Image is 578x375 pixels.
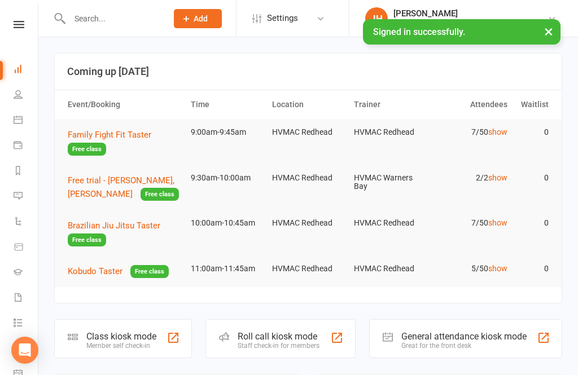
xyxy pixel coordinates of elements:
[68,130,151,140] span: Family Fight Fit Taster
[68,174,181,201] button: Free trial - [PERSON_NAME], [PERSON_NAME]Free class
[68,128,181,156] button: Family Fight Fit TasterFree class
[86,342,156,350] div: Member self check-in
[349,165,431,200] td: HVMAC Warners Bay
[238,342,319,350] div: Staff check-in for members
[349,255,431,282] td: HVMAC Redhead
[393,8,548,19] div: [PERSON_NAME]
[267,90,349,119] th: Location
[86,331,156,342] div: Class kiosk mode
[373,27,465,37] span: Signed in successfully.
[538,19,559,43] button: ×
[513,119,553,145] td: 0
[488,218,507,227] a: show
[141,188,179,201] span: Free class
[431,90,513,119] th: Attendees
[14,83,39,108] a: People
[14,108,39,134] a: Calendar
[267,210,349,236] td: HVMAC Redhead
[513,255,553,282] td: 0
[130,265,169,278] span: Free class
[66,11,159,27] input: Search...
[238,331,319,342] div: Roll call kiosk mode
[68,233,106,246] span: Free class
[194,14,208,23] span: Add
[63,90,186,119] th: Event/Booking
[68,220,160,231] span: Brazilian Jiu Jitsu Taster
[267,255,349,282] td: HVMAC Redhead
[186,255,268,282] td: 11:00am-11:45am
[431,119,513,145] td: 7/50
[513,165,553,191] td: 0
[513,210,553,236] td: 0
[186,165,268,191] td: 9:30am-10:00am
[267,165,349,191] td: HVMAC Redhead
[68,143,106,156] span: Free class
[174,9,222,28] button: Add
[488,173,507,182] a: show
[401,331,527,342] div: General attendance kiosk mode
[431,210,513,236] td: 7/50
[431,165,513,191] td: 2/2
[393,19,548,29] div: [GEOGRAPHIC_DATA] [GEOGRAPHIC_DATA]
[14,235,39,261] a: Product Sales
[431,255,513,282] td: 5/50
[68,264,169,279] button: Kobudo TasterFree class
[267,119,349,145] td: HVMAC Redhead
[67,66,549,77] h3: Coming up [DATE]
[349,119,431,145] td: HVMAC Redhead
[68,266,122,276] span: Kobudo Taster
[513,90,553,119] th: Waitlist
[349,90,431,119] th: Trainer
[68,219,181,246] button: Brazilian Jiu Jitsu TasterFree class
[186,210,268,236] td: 10:00am-10:45am
[267,6,298,31] span: Settings
[14,159,39,184] a: Reports
[488,264,507,273] a: show
[68,175,174,199] span: Free trial - [PERSON_NAME], [PERSON_NAME]
[186,119,268,145] td: 9:00am-9:45am
[14,58,39,83] a: Dashboard
[401,342,527,350] div: Great for the front desk
[14,134,39,159] a: Payments
[11,337,38,364] div: Open Intercom Messenger
[186,90,268,119] th: Time
[365,7,388,30] div: JH
[488,127,507,136] a: show
[349,210,431,236] td: HVMAC Redhead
